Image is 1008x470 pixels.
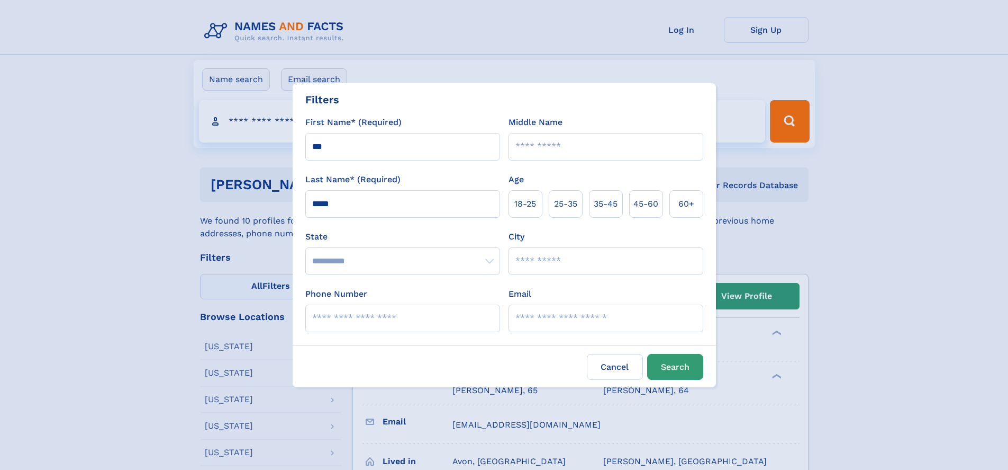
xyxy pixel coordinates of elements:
[305,92,339,108] div: Filters
[305,116,402,129] label: First Name* (Required)
[633,198,658,210] span: 45‑60
[508,173,524,186] label: Age
[508,230,524,243] label: City
[678,198,694,210] span: 60+
[305,173,401,186] label: Last Name* (Required)
[514,198,536,210] span: 18‑25
[594,198,617,210] span: 35‑45
[508,116,562,129] label: Middle Name
[647,354,703,380] button: Search
[508,288,531,300] label: Email
[587,354,643,380] label: Cancel
[305,230,500,243] label: State
[305,288,367,300] label: Phone Number
[554,198,577,210] span: 25‑35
